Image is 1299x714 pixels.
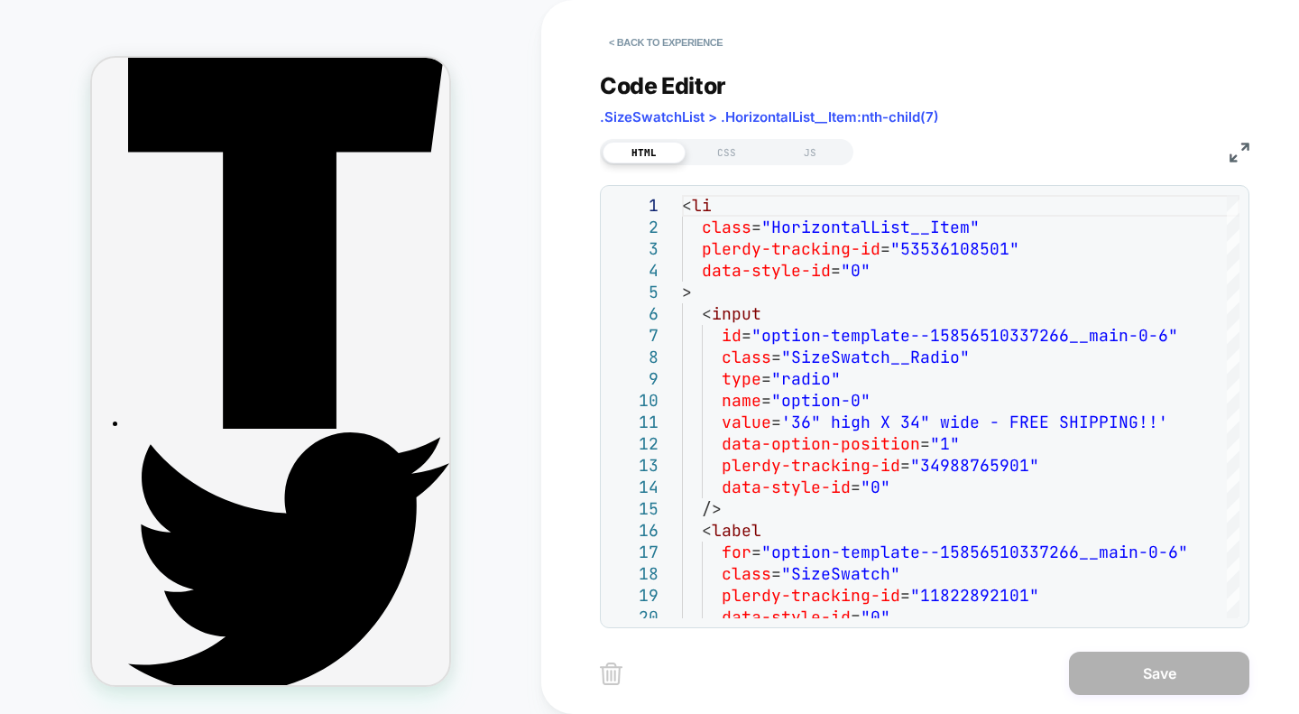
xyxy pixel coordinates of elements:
span: '36" high X 34" wide - FREE SHIPPING!!' [781,412,1168,432]
span: = [742,325,751,346]
img: americanexpress_1_color_card.svg [184,29,227,68]
div: 20 [610,607,659,628]
span: "option-template--15856510337266__main-0-6" [761,542,1188,562]
span: name [722,390,761,411]
span: plerdy-tracking-id [722,455,900,476]
span: = [920,433,930,454]
div: 16 [610,520,659,542]
span: data-style-id [722,477,851,497]
img: mastercard_color_card.svg [76,29,119,68]
span: "radio" [771,368,841,389]
span: plerdy-tracking-id [722,585,900,606]
span: "HorizontalList__Item" [761,217,980,237]
span: li [692,195,712,216]
span: Code Editor [600,72,726,99]
button: < Back to experience [600,28,732,57]
span: class [722,563,771,584]
span: = [761,390,771,411]
span: = [851,477,861,497]
span: input [712,303,761,324]
span: class [702,217,751,237]
span: label [712,520,761,541]
span: data-option-position [722,433,920,454]
div: 18 [610,563,659,585]
img: applepay_color_card.svg [238,29,281,68]
div: 5 [610,282,659,303]
span: "0" [861,477,890,497]
span: type [722,368,761,389]
div: CSS [686,142,769,163]
div: 6 [610,303,659,325]
span: = [751,217,761,237]
span: = [880,238,890,259]
span: "option-0" [771,390,871,411]
div: 9 [610,368,659,390]
span: "0" [841,260,871,281]
span: < [702,303,712,324]
div: 8 [610,347,659,368]
span: data-style-id [702,260,831,281]
div: 7 [610,325,659,347]
span: > [682,282,692,302]
span: = [900,585,910,606]
img: visa_1_color_card.svg [130,29,173,68]
div: 14 [610,477,659,498]
span: /> [702,498,722,519]
span: = [751,542,761,562]
span: "53536108501" [890,238,1019,259]
span: class [722,347,771,367]
div: 19 [610,585,659,607]
div: 13 [610,455,659,477]
span: "1" [930,433,960,454]
div: 12 [610,433,659,455]
span: = [851,607,861,627]
span: for [722,542,751,562]
span: "SizeSwatch" [781,563,900,584]
span: "option-template--15856510337266__main-0-6" [751,325,1178,346]
span: = [771,347,781,367]
span: "11822892101" [910,585,1039,606]
a: Facebook [36,357,357,375]
span: = [771,563,781,584]
span: id [722,325,742,346]
div: JS [769,142,852,163]
div: 1 [610,195,659,217]
a: Twitter [36,623,357,640]
span: = [771,412,781,432]
span: plerdy-tracking-id [702,238,880,259]
span: = [761,368,771,389]
span: value [722,412,771,432]
span: < [702,520,712,541]
span: "SizeSwatch__Radio" [781,347,970,367]
button: Save [1069,652,1249,695]
div: 11 [610,412,659,433]
div: 10 [610,390,659,412]
span: "0" [861,607,890,627]
span: data-style-id [722,607,851,627]
img: delete [600,663,622,685]
span: = [900,455,910,476]
div: 15 [610,498,659,520]
img: fullscreen [1230,143,1249,162]
span: .SizeSwatchList > .HorizontalList__Item:nth-child(7) [600,108,939,125]
div: 4 [610,260,659,282]
div: 3 [610,238,659,260]
div: 17 [610,542,659,563]
div: HTML [603,142,686,163]
span: "34988765901" [910,455,1039,476]
div: 2 [610,217,659,238]
span: < [682,195,692,216]
span: = [831,260,841,281]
